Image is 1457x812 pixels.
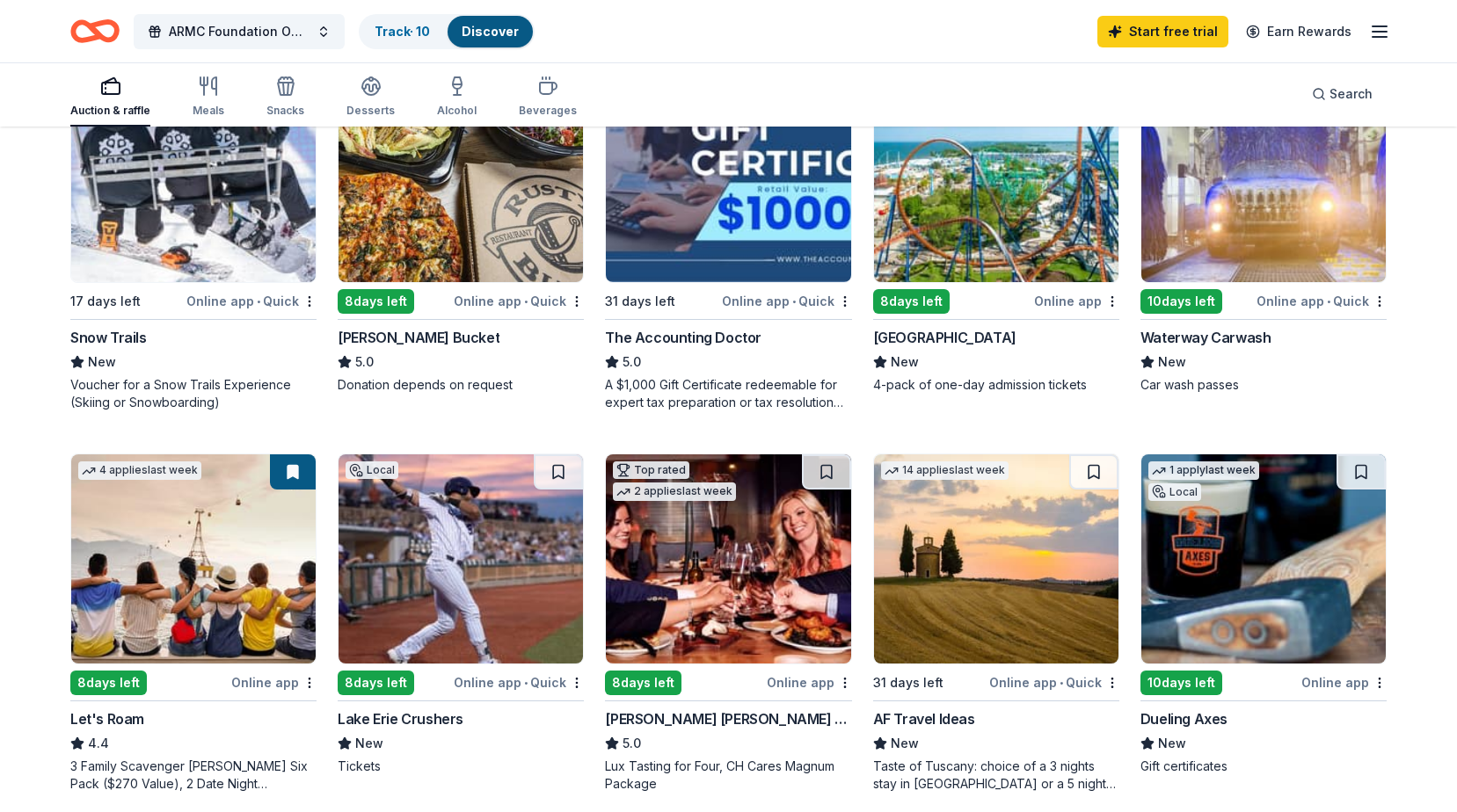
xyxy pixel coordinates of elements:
div: Let's Roam [70,708,144,729]
div: Snow Trails [70,327,147,348]
img: Image for Cedar Point [874,73,1118,282]
a: Discover [462,24,519,39]
button: Auction & raffle [70,69,150,127]
div: 4-pack of one-day admission tickets [873,376,1119,394]
div: 3 Family Scavenger [PERSON_NAME] Six Pack ($270 Value), 2 Date Night Scavenger [PERSON_NAME] Two ... [70,758,317,793]
img: Image for Let's Roam [71,454,316,663]
div: 8 days left [338,671,414,695]
div: 8 days left [605,671,681,695]
div: 31 days left [605,291,675,312]
span: New [891,352,919,373]
div: Meals [193,104,224,118]
a: Image for Let's Roam4 applieslast week8days leftOnline appLet's Roam4.43 Family Scavenger [PERSON... [70,453,317,793]
div: Lake Erie Crushers [338,708,463,729]
button: Beverages [519,69,577,127]
div: 8 days left [873,289,950,314]
div: Online app Quick [1257,290,1387,312]
button: Desserts [346,69,395,127]
img: Image for Dueling Axes [1141,454,1386,663]
span: 5.0 [623,733,641,754]
a: Image for Cedar PointLocal8days leftOnline app[GEOGRAPHIC_DATA]New4-pack of one-day admission tic... [873,72,1119,394]
div: [PERSON_NAME] [PERSON_NAME] Winery and Restaurants [605,708,851,729]
span: New [88,352,116,373]
div: [GEOGRAPHIC_DATA] [873,327,1016,348]
img: Image for Lake Erie Crushers [339,454,583,663]
div: 2 applies last week [613,482,736,501]
span: New [891,733,919,754]
button: Track· 10Discover [359,14,535,49]
span: ARMC Foundation Online Holiday Raffle [169,21,310,42]
span: 5.0 [355,352,374,373]
div: The Accounting Doctor [605,327,761,348]
span: Search [1330,83,1373,105]
div: Local [1148,483,1201,501]
a: Image for Lake Erie CrushersLocal8days leftOnline app•QuickLake Erie CrushersNewTickets [338,453,584,775]
div: 8 days left [338,289,414,314]
button: Snacks [266,69,304,127]
div: 31 days left [873,672,943,693]
a: Image for Dueling Axes1 applylast weekLocal10days leftOnline appDueling AxesNewGift certificates [1140,453,1387,775]
span: New [1158,352,1186,373]
div: [PERSON_NAME] Bucket [338,327,499,348]
span: • [1060,676,1063,690]
a: Start free trial [1097,16,1228,47]
div: Tickets [338,758,584,775]
img: Image for The Accounting Doctor [606,73,850,282]
div: Dueling Axes [1140,708,1228,729]
a: Image for The Accounting DoctorTop rated22 applieslast week31 days leftOnline app•QuickThe Accoun... [605,72,851,411]
div: Online app [231,671,317,693]
button: Search [1298,76,1387,112]
div: Online app Quick [989,671,1119,693]
div: Snacks [266,104,304,118]
button: ARMC Foundation Online Holiday Raffle [134,14,345,49]
a: Image for AF Travel Ideas14 applieslast week31 days leftOnline app•QuickAF Travel IdeasNewTaste o... [873,453,1119,793]
span: • [792,294,796,308]
div: 10 days left [1140,289,1222,314]
span: • [1327,294,1330,308]
div: Alcohol [437,104,477,118]
a: Image for Cooper's Hawk Winery and RestaurantsTop rated2 applieslast week8days leftOnline app[PER... [605,453,851,793]
a: Track· 10 [375,24,430,39]
span: • [524,676,528,690]
div: 1 apply last week [1148,461,1259,480]
div: Online app Quick [186,290,317,312]
div: Online app Quick [722,290,852,312]
div: Desserts [346,104,395,118]
a: Image for Rusty Bucket1 applylast week8days leftOnline app•Quick[PERSON_NAME] Bucket5.0Donation d... [338,72,584,394]
a: Home [70,11,120,52]
div: Voucher for a Snow Trails Experience (Skiing or Snowboarding) [70,376,317,411]
img: Image for Waterway Carwash [1141,73,1386,282]
button: Alcohol [437,69,477,127]
button: Meals [193,69,224,127]
img: Image for Cooper's Hawk Winery and Restaurants [606,454,850,663]
a: Image for Snow TrailsLocal17 days leftOnline app•QuickSnow TrailsNewVoucher for a Snow Trails Exp... [70,72,317,411]
div: 14 applies last week [881,461,1009,480]
img: Image for Rusty Bucket [339,73,583,282]
span: New [355,733,383,754]
div: Beverages [519,104,577,118]
a: Image for Waterway Carwash10days leftOnline app•QuickWaterway CarwashNewCar wash passes [1140,72,1387,394]
div: 10 days left [1140,671,1222,695]
div: Waterway Carwash [1140,327,1271,348]
div: Online app Quick [454,290,584,312]
div: Car wash passes [1140,376,1387,394]
div: Online app [1301,671,1387,693]
span: • [257,294,260,308]
div: AF Travel Ideas [873,708,975,729]
img: Image for Snow Trails [71,73,316,282]
div: Taste of Tuscany: choice of a 3 nights stay in [GEOGRAPHIC_DATA] or a 5 night stay in [GEOGRAPHIC... [873,758,1119,793]
div: Lux Tasting for Four, CH Cares Magnum Package [605,758,851,793]
span: New [1158,733,1186,754]
div: Donation depends on request [338,376,584,394]
div: Online app Quick [454,671,584,693]
div: 17 days left [70,291,141,312]
div: Online app [767,671,852,693]
a: Earn Rewards [1235,16,1362,47]
span: • [524,294,528,308]
div: A $1,000 Gift Certificate redeemable for expert tax preparation or tax resolution services—recipi... [605,376,851,411]
img: Image for AF Travel Ideas [874,454,1118,663]
div: Top rated [613,461,689,479]
div: Auction & raffle [70,104,150,118]
div: 8 days left [70,671,147,695]
div: Online app [1034,290,1119,312]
